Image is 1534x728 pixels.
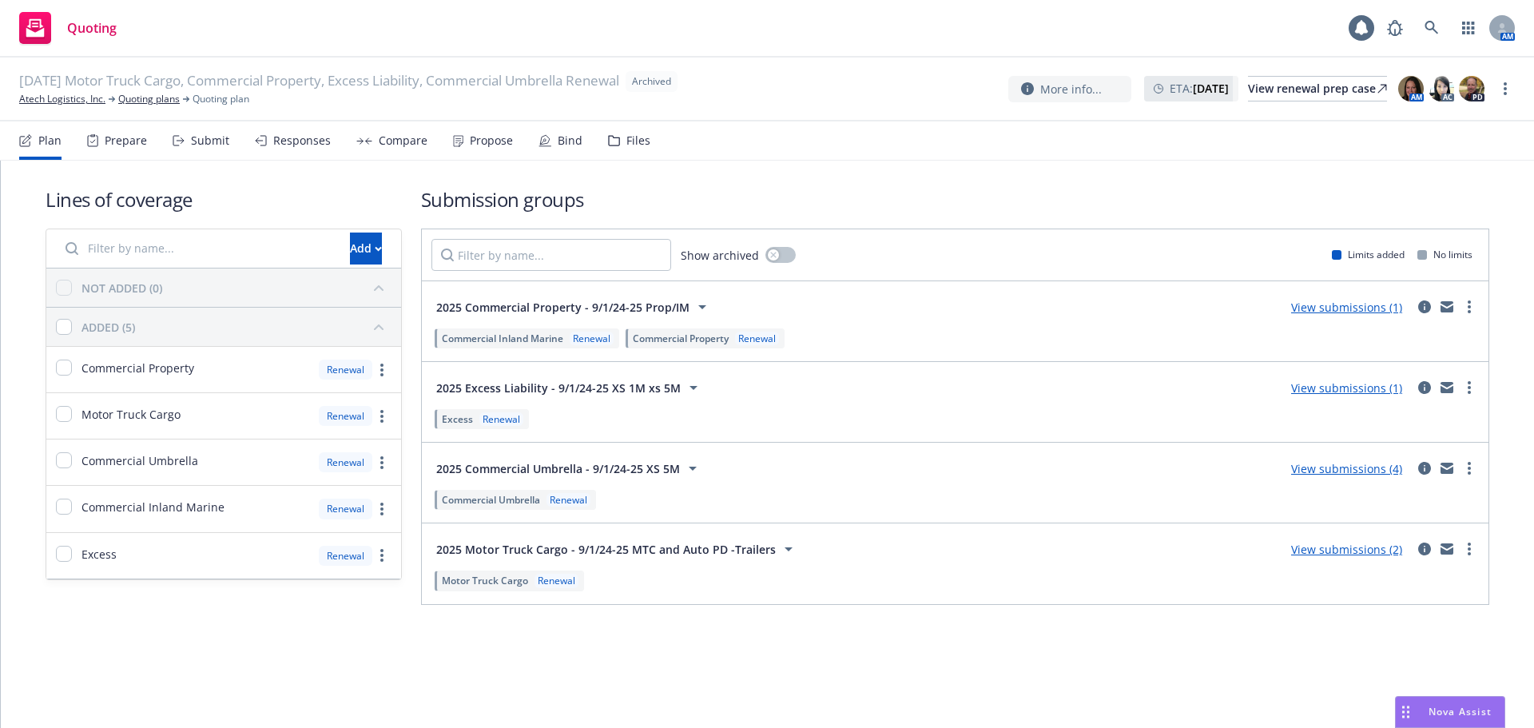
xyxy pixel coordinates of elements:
[81,360,194,376] span: Commercial Property
[1460,459,1479,478] a: more
[19,71,619,92] span: [DATE] Motor Truck Cargo, Commercial Property, Excess Liability, Commercial Umbrella Renewal
[546,493,590,507] div: Renewal
[570,332,614,345] div: Renewal
[1248,76,1387,101] a: View renewal prep case
[46,186,402,213] h1: Lines of coverage
[319,452,372,472] div: Renewal
[1437,539,1457,559] a: mail
[350,233,382,264] div: Add
[1291,300,1402,315] a: View submissions (1)
[372,407,391,426] a: more
[470,134,513,147] div: Propose
[1417,248,1472,261] div: No limits
[1415,378,1434,397] a: circleInformation
[479,412,523,426] div: Renewal
[1291,461,1402,476] a: View submissions (4)
[431,533,803,565] button: 2025 Motor Truck Cargo - 9/1/24-25 MTC and Auto PD -Trailers
[626,134,650,147] div: Files
[193,92,249,106] span: Quoting plan
[81,452,198,469] span: Commercial Umbrella
[1415,539,1434,559] a: circleInformation
[1170,80,1229,97] span: ETA :
[442,412,473,426] span: Excess
[632,74,671,89] span: Archived
[535,574,578,587] div: Renewal
[372,499,391,519] a: more
[372,546,391,565] a: more
[1248,77,1387,101] div: View renewal prep case
[19,92,105,106] a: Atech Logistics, Inc.
[273,134,331,147] div: Responses
[319,499,372,519] div: Renewal
[1416,12,1448,44] a: Search
[118,92,180,106] a: Quoting plans
[442,493,540,507] span: Commercial Umbrella
[1429,705,1492,718] span: Nova Assist
[1415,459,1434,478] a: circleInformation
[735,332,779,345] div: Renewal
[319,360,372,380] div: Renewal
[1429,76,1454,101] img: photo
[1291,380,1402,396] a: View submissions (1)
[436,460,680,477] span: 2025 Commercial Umbrella - 9/1/24-25 XS 5M
[1437,378,1457,397] a: mail
[1379,12,1411,44] a: Report a Bug
[1460,297,1479,316] a: more
[1008,76,1131,102] button: More info...
[431,239,671,271] input: Filter by name...
[431,372,708,404] button: 2025 Excess Liability - 9/1/24-25 XS 1M xs 5M
[350,233,382,265] button: Add
[431,291,717,323] button: 2025 Commercial Property - 9/1/24-25 Prop/IM
[13,6,123,50] a: Quoting
[1437,459,1457,478] a: mail
[436,541,776,558] span: 2025 Motor Truck Cargo - 9/1/24-25 MTC and Auto PD -Trailers
[1332,248,1405,261] div: Limits added
[431,452,707,484] button: 2025 Commercial Umbrella - 9/1/24-25 XS 5M
[105,134,147,147] div: Prepare
[421,186,1489,213] h1: Submission groups
[81,499,225,515] span: Commercial Inland Marine
[1453,12,1484,44] a: Switch app
[67,22,117,34] span: Quoting
[1193,81,1229,96] strong: [DATE]
[442,332,563,345] span: Commercial Inland Marine
[81,406,181,423] span: Motor Truck Cargo
[81,546,117,563] span: Excess
[81,314,391,340] button: ADDED (5)
[633,332,729,345] span: Commercial Property
[1415,297,1434,316] a: circleInformation
[1040,81,1102,97] span: More info...
[319,546,372,566] div: Renewal
[1398,76,1424,101] img: photo
[379,134,427,147] div: Compare
[191,134,229,147] div: Submit
[558,134,582,147] div: Bind
[1459,76,1484,101] img: photo
[81,319,135,336] div: ADDED (5)
[1396,697,1416,727] div: Drag to move
[56,233,340,265] input: Filter by name...
[436,299,690,316] span: 2025 Commercial Property - 9/1/24-25 Prop/IM
[319,406,372,426] div: Renewal
[1460,539,1479,559] a: more
[1496,79,1515,98] a: more
[372,453,391,472] a: more
[38,134,62,147] div: Plan
[442,574,528,587] span: Motor Truck Cargo
[1395,696,1505,728] button: Nova Assist
[372,360,391,380] a: more
[1460,378,1479,397] a: more
[681,247,759,264] span: Show archived
[436,380,681,396] span: 2025 Excess Liability - 9/1/24-25 XS 1M xs 5M
[1437,297,1457,316] a: mail
[81,275,391,300] button: NOT ADDED (0)
[81,280,162,296] div: NOT ADDED (0)
[1291,542,1402,557] a: View submissions (2)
